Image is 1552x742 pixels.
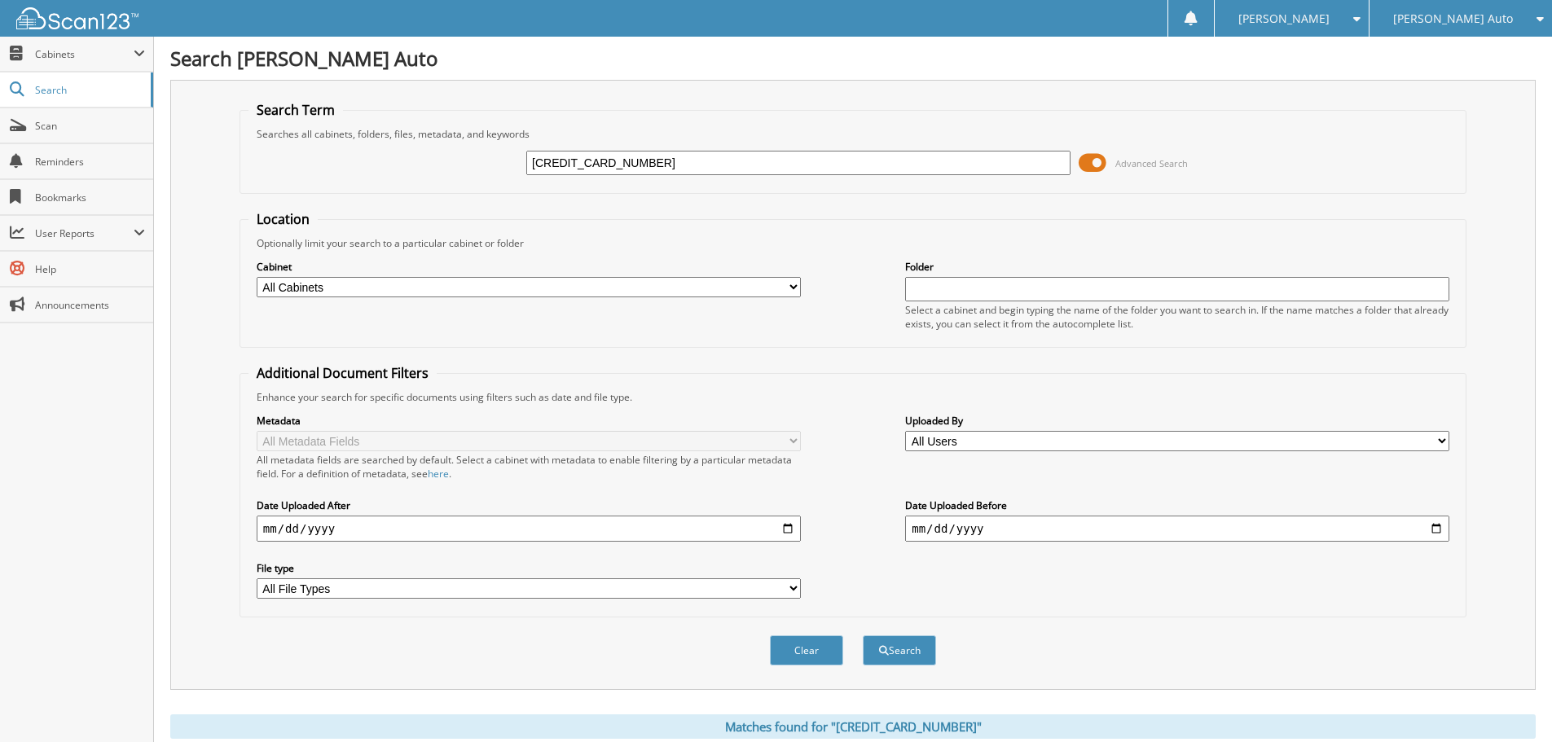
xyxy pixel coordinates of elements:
[16,7,138,29] img: scan123-logo-white.svg
[170,714,1536,739] div: Matches found for "[CREDIT_CARD_NUMBER]"
[905,303,1449,331] div: Select a cabinet and begin typing the name of the folder you want to search in. If the name match...
[248,101,343,119] legend: Search Term
[428,467,449,481] a: here
[257,414,801,428] label: Metadata
[248,210,318,228] legend: Location
[1393,14,1513,24] span: [PERSON_NAME] Auto
[170,45,1536,72] h1: Search [PERSON_NAME] Auto
[35,47,134,61] span: Cabinets
[257,561,801,575] label: File type
[257,453,801,481] div: All metadata fields are searched by default. Select a cabinet with metadata to enable filtering b...
[248,364,437,382] legend: Additional Document Filters
[35,298,145,312] span: Announcements
[35,83,143,97] span: Search
[35,119,145,133] span: Scan
[35,226,134,240] span: User Reports
[1238,14,1330,24] span: [PERSON_NAME]
[248,236,1457,250] div: Optionally limit your search to a particular cabinet or folder
[905,260,1449,274] label: Folder
[35,155,145,169] span: Reminders
[248,390,1457,404] div: Enhance your search for specific documents using filters such as date and file type.
[35,262,145,276] span: Help
[257,498,801,512] label: Date Uploaded After
[35,191,145,204] span: Bookmarks
[905,498,1449,512] label: Date Uploaded Before
[257,260,801,274] label: Cabinet
[770,635,843,665] button: Clear
[863,635,936,665] button: Search
[905,414,1449,428] label: Uploaded By
[257,516,801,542] input: start
[248,127,1457,141] div: Searches all cabinets, folders, files, metadata, and keywords
[905,516,1449,542] input: end
[1115,157,1188,169] span: Advanced Search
